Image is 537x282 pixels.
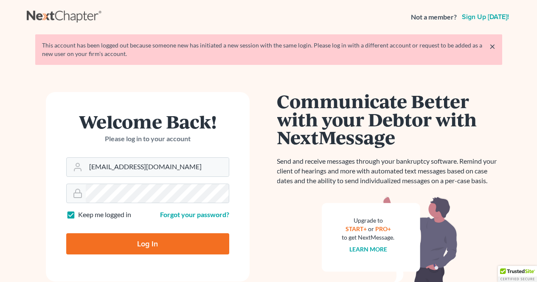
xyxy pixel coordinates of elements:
input: Email Address [86,158,229,176]
h1: Communicate Better with your Debtor with NextMessage [277,92,502,146]
a: Forgot your password? [160,210,229,218]
a: START+ [346,225,367,232]
div: This account has been logged out because someone new has initiated a new session with the same lo... [42,41,495,58]
strong: Not a member? [411,12,457,22]
a: Sign up [DATE]! [460,14,511,20]
label: Keep me logged in [78,210,131,220]
div: TrustedSite Certified [498,266,537,282]
h1: Welcome Back! [66,112,229,131]
p: Send and receive messages through your bankruptcy software. Remind your client of hearings and mo... [277,156,502,186]
span: or [368,225,374,232]
input: Log In [66,233,229,254]
a: Learn more [349,246,387,253]
div: to get NextMessage. [342,233,395,242]
a: PRO+ [375,225,391,232]
a: × [489,41,495,51]
p: Please log in to your account [66,134,229,144]
div: Upgrade to [342,216,395,225]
